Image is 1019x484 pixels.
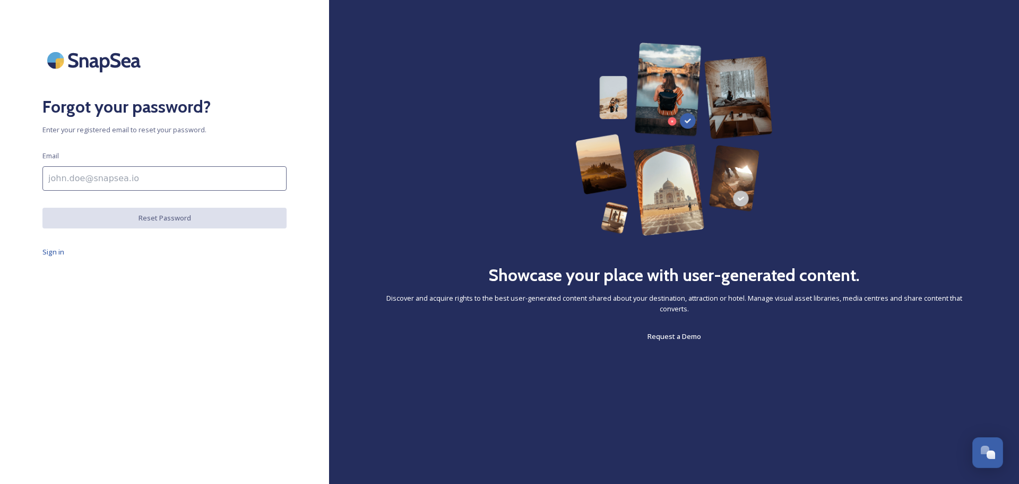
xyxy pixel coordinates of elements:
h2: Forgot your password? [42,94,287,120]
span: Request a Demo [647,332,701,341]
h2: Showcase your place with user-generated content. [488,262,860,288]
span: Sign in [42,247,64,257]
button: Open Chat [972,437,1003,468]
input: john.doe@snapsea.io [42,166,287,191]
button: Reset Password [42,208,287,228]
img: SnapSea Logo [42,43,149,78]
a: Sign in [42,245,287,258]
span: Discover and acquire rights to the best user-generated content shared about your destination, att... [372,293,977,313]
span: Email [42,151,59,161]
img: 63b42ca75bacad526042e722_Group%20154-p-800.png [575,43,773,236]
a: Request a Demo [647,330,701,343]
span: Enter your registered email to reset your password. [42,125,287,135]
